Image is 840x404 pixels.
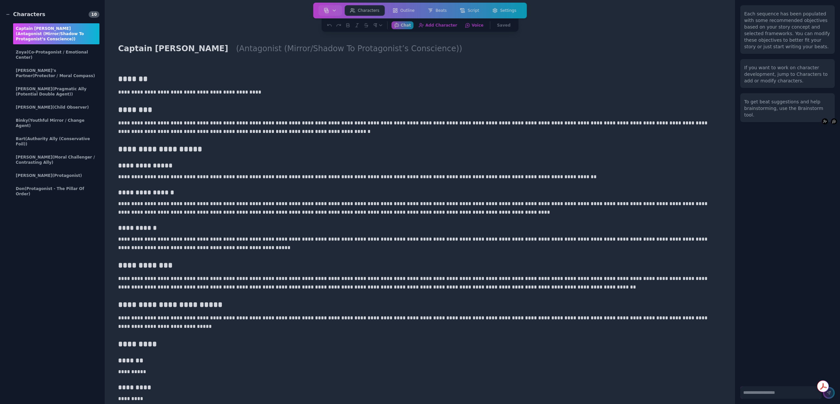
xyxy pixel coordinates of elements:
[453,4,486,17] a: Script
[16,118,84,128] span: (Youthful Mirror / Change Agent)
[494,21,513,29] button: Saved
[13,23,99,44] div: Captain [PERSON_NAME]
[32,74,95,78] span: (Protector / Moral Compass)
[13,170,99,181] div: [PERSON_NAME]
[416,21,460,29] button: Add Character
[115,42,231,55] h1: Captain [PERSON_NAME]
[16,137,90,146] span: (Authority Ally (Conservative Foil))
[744,11,831,50] div: Each sequence has been populated with some recommended objectives based on your story concept and...
[454,5,484,16] button: Script
[13,84,99,99] div: [PERSON_NAME]
[16,32,84,41] span: (Antagonist (Mirror/Shadow to Protagonist’s Conscience))
[52,105,89,110] span: (Child Observer)
[744,64,831,84] div: If you want to work on character development, jump to Characters to add or modify characters.
[486,4,523,17] a: Settings
[345,5,385,16] button: Characters
[422,5,452,16] button: Beats
[13,47,99,63] div: Zoya
[13,102,99,113] div: [PERSON_NAME]
[13,183,99,199] div: Don
[233,42,465,55] h2: (Antagonist (Mirror/Shadow to Protagonist’s Conscience))
[5,11,45,18] div: Characters
[744,98,831,118] div: To get beat suggestions and help brainstorming, use the Brainstorm tool.
[421,4,453,17] a: Beats
[387,5,420,16] button: Outline
[89,11,99,18] span: 10
[13,65,99,81] div: [PERSON_NAME]’s Partner
[324,8,329,13] img: storyboard
[822,118,828,125] button: Add Character
[344,4,386,17] a: Characters
[13,152,99,168] div: [PERSON_NAME]
[16,87,87,96] span: (Pragmatic Ally (Potential Double Agent))
[16,186,84,196] span: (Protagonist - The Pillar of Order)
[16,155,95,165] span: (Moral Challenger / Contrasting Ally)
[13,134,99,149] div: Bart
[386,4,421,17] a: Outline
[831,118,837,125] button: Voice
[13,115,99,131] div: Binky
[16,50,88,60] span: (Co-protagonist / Emotional Center)
[52,173,82,178] span: (protagonist)
[391,21,413,29] button: Chat
[487,5,521,16] button: Settings
[462,21,486,29] button: Voice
